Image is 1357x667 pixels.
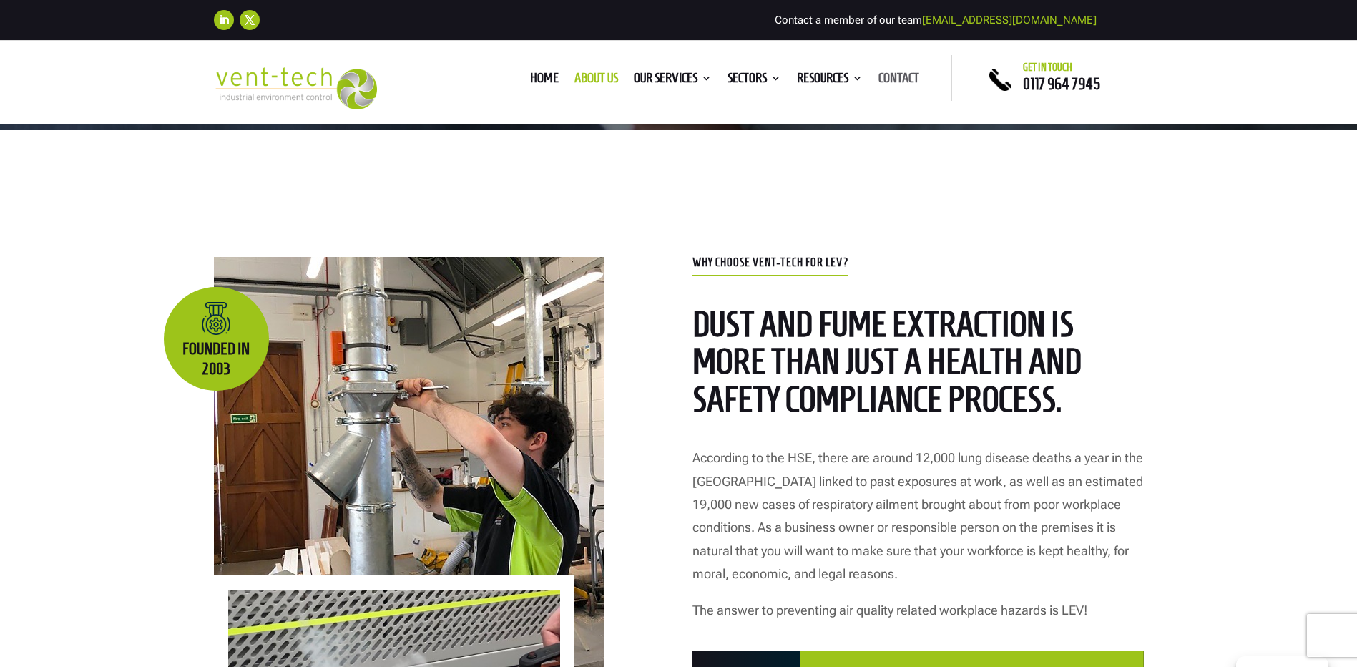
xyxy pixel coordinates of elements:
a: Resources [797,73,863,89]
img: 2023-09-27T08_35_16.549ZVENT-TECH---Clear-background [214,67,378,109]
a: Sectors [728,73,781,89]
a: Follow on LinkedIn [214,10,234,30]
a: Home [530,73,559,89]
p: According to the HSE, there are around 12,000 lung disease deaths a year in the [GEOGRAPHIC_DATA]... [692,447,1144,598]
a: About us [574,73,618,89]
a: 0117 964 7945 [1023,75,1100,92]
span: Get in touch [1023,62,1072,73]
p: Why Choose Vent-Tech for LEV? [692,257,1144,268]
span: Contact a member of our team [775,14,1097,26]
a: Follow on X [240,10,260,30]
a: [EMAIL_ADDRESS][DOMAIN_NAME] [922,14,1097,26]
a: Contact [878,73,919,89]
h2: dust and fume extraction is more than just a health and safety compliance process. [692,306,1144,426]
p: Founded in 2003 [164,302,269,379]
p: The answer to preventing air quality related workplace hazards is LEV! [692,599,1144,622]
a: Our Services [634,73,712,89]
